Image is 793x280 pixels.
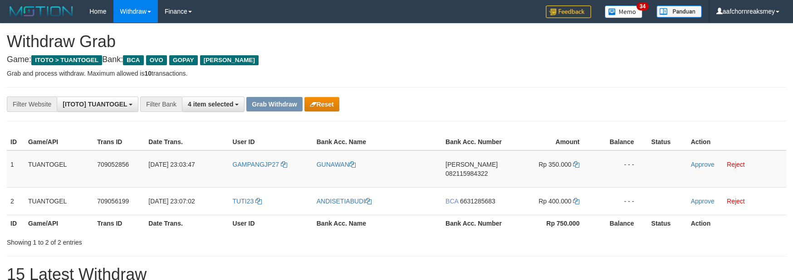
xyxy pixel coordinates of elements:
td: 1 [7,150,24,188]
th: Rp 750.000 [511,215,593,232]
th: Action [687,134,786,150]
span: BCA [445,198,458,205]
span: [DATE] 23:07:02 [148,198,195,205]
button: 4 item selected [182,97,245,112]
th: User ID [229,215,313,232]
div: Filter Bank [140,97,182,112]
span: 4 item selected [188,101,233,108]
span: [DATE] 23:03:47 [148,161,195,168]
span: BCA [123,55,143,65]
th: Balance [593,215,647,232]
img: Feedback.jpg [546,5,591,18]
a: GAMPANGJP27 [233,161,287,168]
img: panduan.png [656,5,702,18]
button: Reset [304,97,339,111]
th: Amount [511,134,593,150]
a: Reject [727,161,745,168]
th: Action [687,215,786,232]
a: GUNAWAN [317,161,356,168]
a: TUTI23 [233,198,262,205]
img: MOTION_logo.png [7,5,76,18]
button: [ITOTO] TUANTOGEL [57,97,138,112]
th: Bank Acc. Name [313,134,442,150]
th: Trans ID [93,215,145,232]
span: GAMPANGJP27 [233,161,279,168]
td: - - - [593,187,647,215]
span: TUTI23 [233,198,254,205]
th: Trans ID [93,134,145,150]
th: Bank Acc. Number [442,215,511,232]
th: Status [648,215,687,232]
p: Grab and process withdraw. Maximum allowed is transactions. [7,69,786,78]
a: Reject [727,198,745,205]
span: 34 [636,2,649,10]
h4: Game: Bank: [7,55,786,64]
h1: Withdraw Grab [7,33,786,51]
div: Showing 1 to 2 of 2 entries [7,234,323,247]
span: ITOTO > TUANTOGEL [31,55,102,65]
a: Approve [691,198,715,205]
button: Grab Withdraw [246,97,302,111]
a: ANDISETIABUDI [317,198,372,205]
th: User ID [229,134,313,150]
th: Bank Acc. Number [442,134,511,150]
span: Copy 082115984322 to clipboard [445,170,488,177]
th: Date Trans. [145,215,229,232]
span: OVO [146,55,167,65]
span: 709052856 [97,161,129,168]
span: 709056199 [97,198,129,205]
th: Balance [593,134,647,150]
div: Filter Website [7,97,57,112]
th: Status [648,134,687,150]
span: Rp 400.000 [538,198,571,205]
strong: 10 [144,70,152,77]
td: TUANTOGEL [24,187,93,215]
span: [ITOTO] TUANTOGEL [63,101,127,108]
img: Button%20Memo.svg [605,5,643,18]
a: Approve [691,161,715,168]
span: Copy 6631285683 to clipboard [460,198,495,205]
th: Game/API [24,134,93,150]
th: Bank Acc. Name [313,215,442,232]
span: [PERSON_NAME] [445,161,498,168]
span: Rp 350.000 [538,161,571,168]
th: Game/API [24,215,93,232]
th: ID [7,134,24,150]
span: [PERSON_NAME] [200,55,259,65]
td: - - - [593,150,647,188]
th: ID [7,215,24,232]
a: Copy 400000 to clipboard [573,198,579,205]
a: Copy 350000 to clipboard [573,161,579,168]
td: 2 [7,187,24,215]
th: Date Trans. [145,134,229,150]
span: GOPAY [169,55,198,65]
td: TUANTOGEL [24,150,93,188]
